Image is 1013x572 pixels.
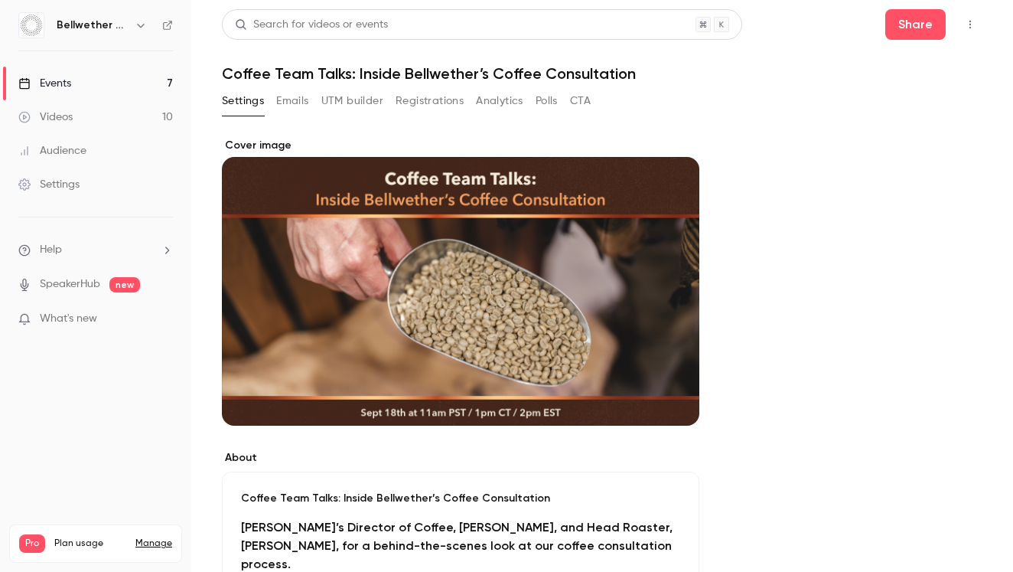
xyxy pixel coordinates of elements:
[235,17,388,33] div: Search for videos or events
[19,13,44,38] img: Bellwether Coffee
[18,109,73,125] div: Videos
[396,89,464,113] button: Registrations
[109,277,140,293] span: new
[135,538,172,550] a: Manage
[536,89,558,113] button: Polls
[321,89,383,113] button: UTM builder
[57,18,129,33] h6: Bellwether Coffee
[222,450,699,466] label: About
[18,76,71,91] div: Events
[18,143,86,159] div: Audience
[222,138,699,426] section: Cover image
[885,9,946,40] button: Share
[222,89,264,113] button: Settings
[54,538,126,550] span: Plan usage
[276,89,308,113] button: Emails
[476,89,523,113] button: Analytics
[222,64,982,83] h1: Coffee Team Talks: Inside Bellwether’s Coffee Consultation
[19,534,45,553] span: Pro
[40,242,62,258] span: Help
[18,242,173,258] li: help-dropdown-opener
[222,138,699,153] label: Cover image
[40,311,97,327] span: What's new
[570,89,591,113] button: CTA
[18,177,80,192] div: Settings
[241,491,680,506] p: Coffee Team Talks: Inside Bellwether’s Coffee Consultation
[40,276,100,293] a: SpeakerHub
